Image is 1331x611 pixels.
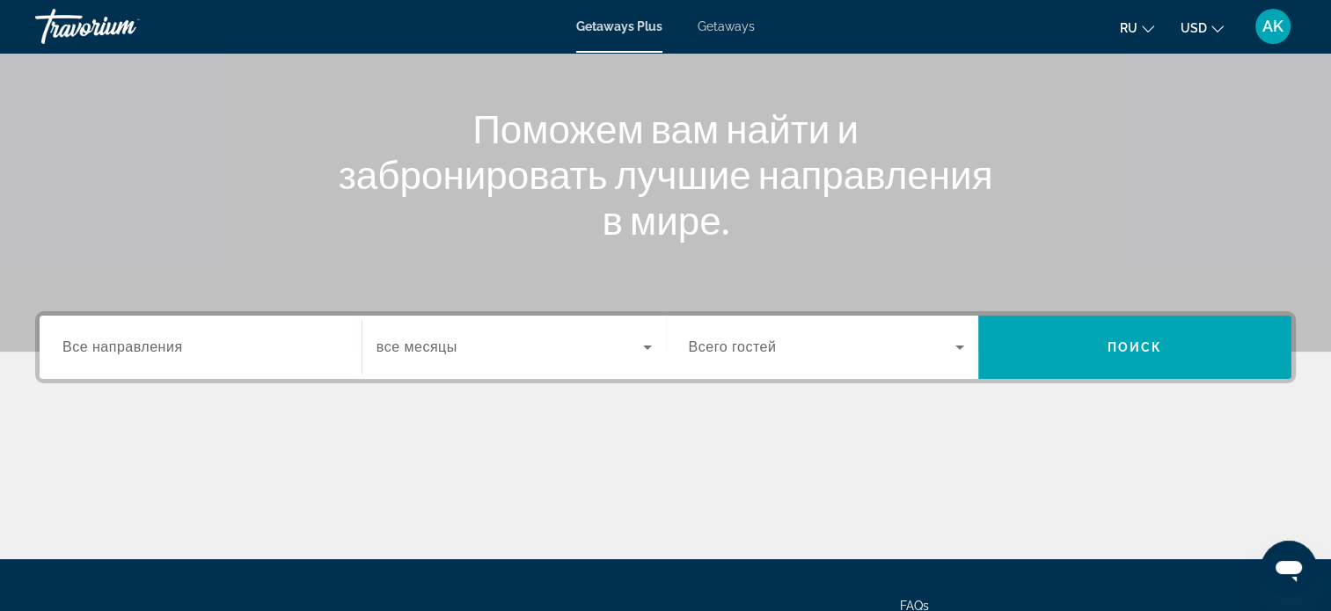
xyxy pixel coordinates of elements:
h1: Поможем вам найти и забронировать лучшие направления в мире. [336,105,996,243]
span: Все направления [62,339,183,354]
span: Всего гостей [689,339,777,354]
button: Change currency [1181,15,1224,40]
span: AK [1262,18,1283,35]
span: ru [1120,21,1137,35]
span: USD [1181,21,1207,35]
iframe: Кнопка запуска окна обмена сообщениями [1261,541,1317,597]
a: Travorium [35,4,211,49]
div: Search widget [40,316,1291,379]
button: Change language [1120,15,1154,40]
a: Getaways Plus [576,19,662,33]
span: Поиск [1108,340,1163,354]
a: Getaways [698,19,755,33]
span: все месяцы [377,339,457,354]
button: User Menu [1250,8,1296,45]
button: Поиск [978,316,1291,379]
